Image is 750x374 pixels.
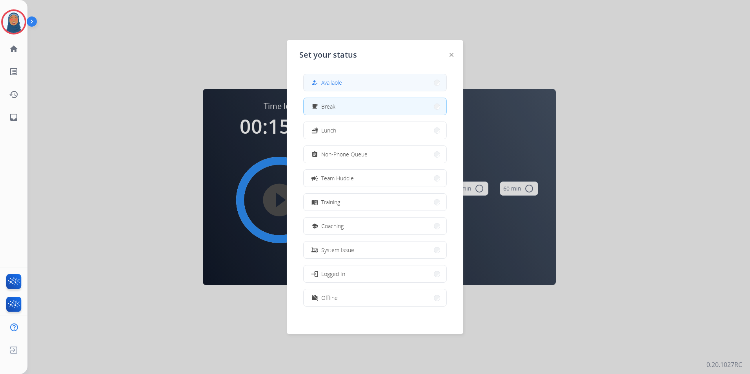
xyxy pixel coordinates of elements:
p: 0.20.1027RC [706,360,742,369]
span: Coaching [321,222,344,230]
mat-icon: campaign [311,174,319,182]
mat-icon: fastfood [311,127,318,134]
mat-icon: assignment [311,151,318,158]
mat-icon: phonelink_off [311,247,318,253]
mat-icon: inbox [9,113,18,122]
mat-icon: how_to_reg [311,79,318,86]
button: System Issue [304,241,446,258]
img: avatar [3,11,25,33]
img: close-button [450,53,453,57]
button: Offline [304,289,446,306]
button: Break [304,98,446,115]
span: Team Huddle [321,174,354,182]
mat-icon: login [311,270,319,278]
mat-icon: school [311,223,318,229]
span: Offline [321,294,338,302]
span: Training [321,198,340,206]
mat-icon: free_breakfast [311,103,318,110]
span: Lunch [321,126,336,134]
mat-icon: home [9,44,18,54]
span: Break [321,102,335,111]
button: Team Huddle [304,170,446,187]
mat-icon: work_off [311,294,318,301]
button: Available [304,74,446,91]
span: Set your status [299,49,357,60]
mat-icon: history [9,90,18,99]
button: Coaching [304,218,446,234]
span: Available [321,78,342,87]
button: Logged In [304,265,446,282]
button: Lunch [304,122,446,139]
mat-icon: menu_book [311,199,318,205]
span: Logged In [321,270,345,278]
span: Non-Phone Queue [321,150,368,158]
mat-icon: list_alt [9,67,18,76]
span: System Issue [321,246,354,254]
button: Non-Phone Queue [304,146,446,163]
button: Training [304,194,446,211]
